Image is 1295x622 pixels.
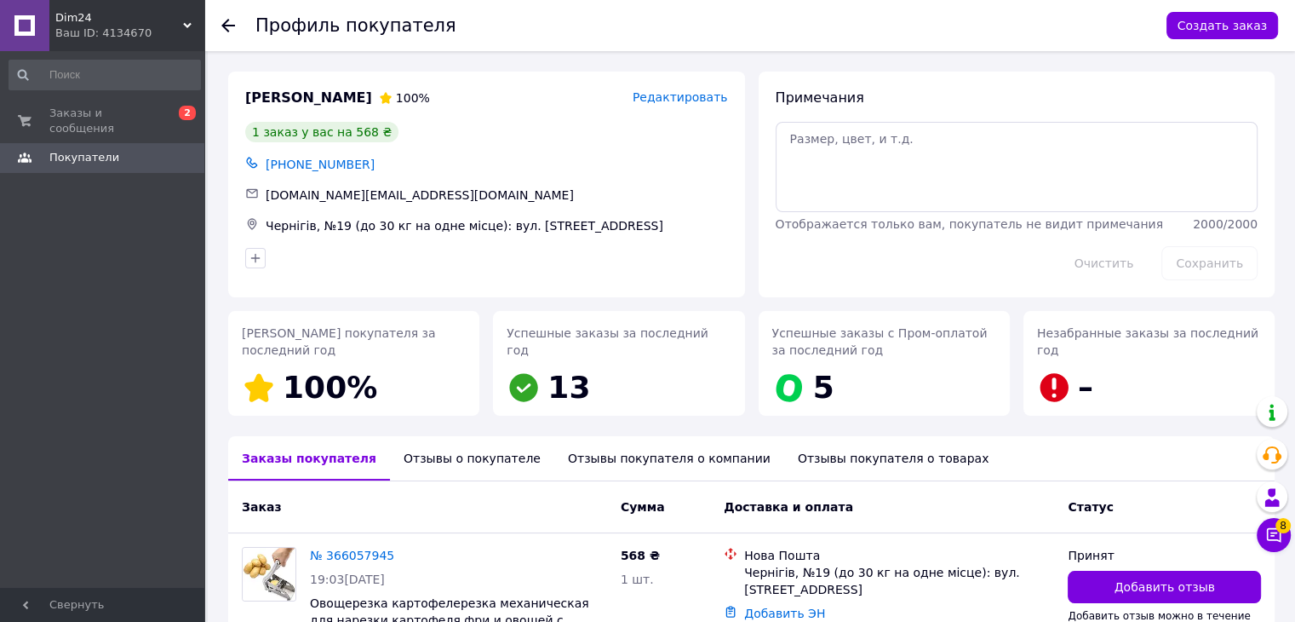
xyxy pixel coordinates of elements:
[621,500,665,514] span: Сумма
[310,549,394,562] a: № 366057945
[55,10,183,26] span: Dim24
[245,122,398,142] div: 1 заказ у вас на 568 ₴
[554,436,784,481] div: Отзывы покупателя о компании
[1193,217,1258,231] span: 2000 / 2000
[776,217,1163,231] span: Отображается только вам, покупатель не видит примечания
[1078,370,1093,405] span: –
[744,564,1054,598] div: Чернігів, №19 (до 30 кг на одне місце): вул. [STREET_ADDRESS]
[55,26,204,41] div: Ваш ID: 4134670
[242,326,436,357] span: [PERSON_NAME] покупателя за последний год
[179,106,196,120] span: 2
[724,500,853,514] span: Доставка и оплата
[283,370,377,405] span: 100%
[396,91,430,105] span: 100%
[744,547,1054,564] div: Нова Пошта
[1068,547,1261,564] div: Принят
[1115,579,1215,596] span: Добавить отзыв
[547,370,590,405] span: 13
[228,436,390,481] div: Заказы покупателя
[1257,518,1291,552] button: Чат с покупателем8
[9,60,201,90] input: Поиск
[1166,12,1278,39] button: Создать заказ
[1068,500,1113,514] span: Статус
[507,326,708,357] span: Успешные заказы за последний год
[621,549,660,562] span: 568 ₴
[221,17,235,34] div: Вернуться назад
[390,436,554,481] div: Отзывы о покупателе
[266,158,375,171] span: [PHONE_NUMBER]
[49,150,119,165] span: Покупатели
[310,573,385,586] span: 19:03[DATE]
[744,607,825,620] a: Добавить ЭН
[1068,571,1261,603] button: Добавить отзыв
[245,89,372,108] span: [PERSON_NAME]
[1275,518,1291,533] span: 8
[633,90,728,104] span: Редактировать
[784,436,1003,481] div: Отзывы покупателя о товарах
[49,106,158,136] span: Заказы и сообщения
[262,214,731,238] div: Чернігів, №19 (до 30 кг на одне місце): вул. [STREET_ADDRESS]
[242,547,296,602] a: Фото товару
[621,573,654,586] span: 1 шт.
[776,89,864,106] span: Примечания
[813,370,834,405] span: 5
[242,500,281,514] span: Заказ
[1037,326,1258,357] span: Незабранные заказы за последний год
[772,326,988,357] span: Успешные заказы с Пром-оплатой за последний год
[266,188,574,202] span: [DOMAIN_NAME][EMAIL_ADDRESS][DOMAIN_NAME]
[255,15,456,36] h1: Профиль покупателя
[243,548,295,601] img: Фото товару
